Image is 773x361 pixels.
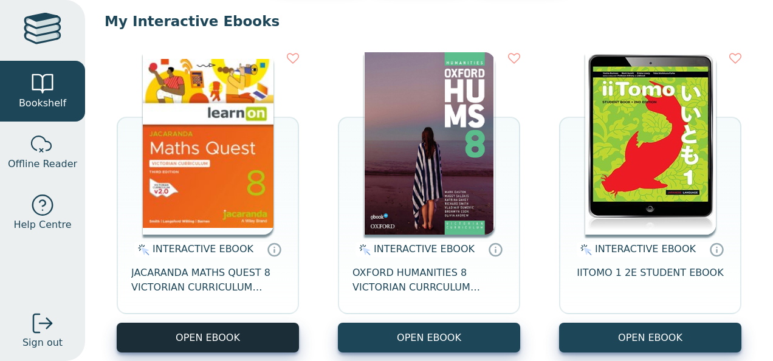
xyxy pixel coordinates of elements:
[105,12,754,30] p: My Interactive Ebooks
[585,52,716,235] img: 4c70ba40-3762-e811-a973-0272d098c78b.jpg
[153,243,253,255] span: INTERACTIVE EBOOK
[131,266,284,295] span: JACARANDA MATHS QUEST 8 VICTORIAN CURRICULUM LEARNON EBOOK 3E
[364,52,495,235] img: b0591045-80b3-eb11-a9a3-0272d098c78b.png
[134,242,149,257] img: interactive.svg
[267,242,281,256] a: Interactive eBooks are accessed online via the publisher’s portal. They contain interactive resou...
[117,323,299,352] button: OPEN EBOOK
[352,266,506,295] span: OXFORD HUMANITIES 8 VICTORIAN CURRCULUM OBOOK ASSESS 2E
[709,242,724,256] a: Interactive eBooks are accessed online via the publisher’s portal. They contain interactive resou...
[13,218,71,232] span: Help Centre
[577,266,723,295] span: IITOMO 1 2E STUDENT EBOOK
[356,242,371,257] img: interactive.svg
[8,157,77,171] span: Offline Reader
[595,243,696,255] span: INTERACTIVE EBOOK
[22,335,63,350] span: Sign out
[488,242,503,256] a: Interactive eBooks are accessed online via the publisher’s portal. They contain interactive resou...
[374,243,475,255] span: INTERACTIVE EBOOK
[559,323,741,352] button: OPEN EBOOK
[143,52,273,235] img: c004558a-e884-43ec-b87a-da9408141e80.jpg
[577,242,592,257] img: interactive.svg
[19,96,66,111] span: Bookshelf
[338,323,520,352] button: OPEN EBOOK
